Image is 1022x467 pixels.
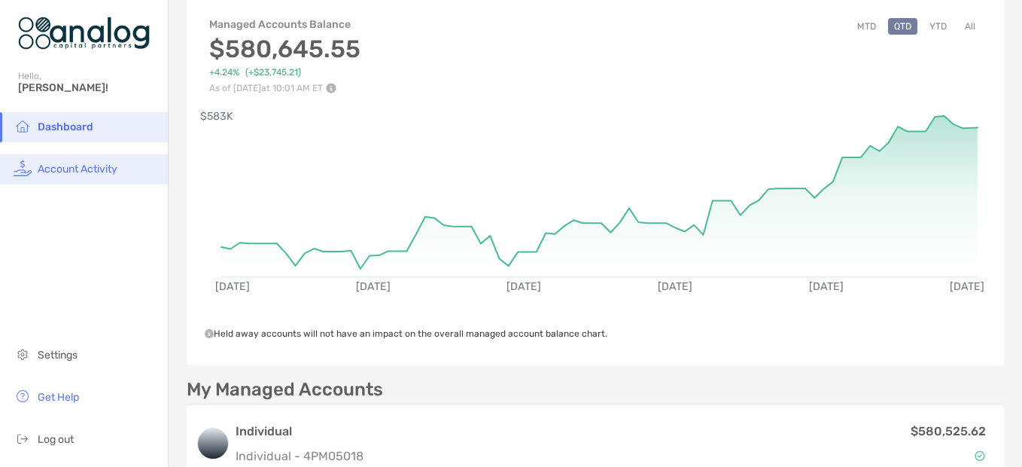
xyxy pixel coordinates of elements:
[923,18,953,35] button: YTD
[38,433,74,446] span: Log out
[38,121,93,133] span: Dashboard
[507,280,542,293] text: [DATE]
[205,328,607,339] span: Held away accounts will not have an impact on the overall managed account balance chart.
[236,447,363,465] p: Individual - 4PM05018
[236,423,363,441] h3: Individual
[209,83,360,93] p: As of [DATE] at 10:01 AM ET
[38,349,78,362] span: Settings
[356,280,391,293] text: [DATE]
[200,110,233,123] text: $583K
[209,67,239,78] span: +4.24%
[975,450,985,461] img: Account Status icon
[14,345,32,363] img: settings icon
[18,6,150,60] img: Zoe Logo
[14,159,32,177] img: activity icon
[209,35,360,63] h3: $580,645.55
[198,429,228,459] img: logo account
[38,163,117,176] span: Account Activity
[911,422,986,441] p: $580,525.62
[659,280,693,293] text: [DATE]
[959,18,981,35] button: All
[950,280,984,293] text: [DATE]
[187,380,383,399] p: My Managed Accounts
[215,280,250,293] text: [DATE]
[14,387,32,405] img: get-help icon
[851,18,882,35] button: MTD
[245,67,301,78] span: ( +$23,745.21 )
[326,83,336,93] img: Performance Info
[38,391,79,404] span: Get Help
[888,18,917,35] button: QTD
[209,18,360,31] h4: Managed Accounts Balance
[14,429,32,447] img: logout icon
[809,280,844,293] text: [DATE]
[14,117,32,135] img: household icon
[18,81,159,94] span: [PERSON_NAME]!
